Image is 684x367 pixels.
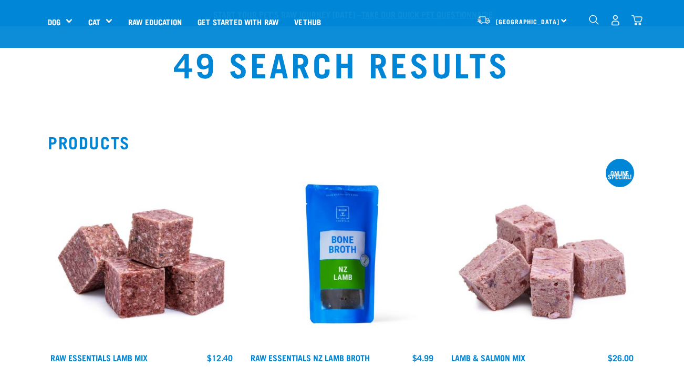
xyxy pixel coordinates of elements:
[451,355,525,360] a: Lamb & Salmon Mix
[449,160,636,348] img: 1029 Lamb Salmon Mix 01
[606,171,634,178] div: ONLINE SPECIAL!
[631,15,642,26] img: home-icon@2x.png
[610,15,621,26] img: user.png
[88,16,100,28] a: Cat
[207,353,233,362] div: $12.40
[48,132,636,151] h2: Products
[48,16,60,28] a: Dog
[48,160,235,348] img: ?1041 RE Lamb Mix 01
[476,15,491,25] img: van-moving.png
[608,353,634,362] div: $26.00
[190,1,286,43] a: Get started with Raw
[286,1,329,43] a: Vethub
[133,44,551,82] h1: 49 Search Results
[120,1,190,43] a: Raw Education
[248,160,436,348] img: Raw Essentials New Zealand Lamb Bone Broth For Cats & Dogs
[589,15,599,25] img: home-icon-1@2x.png
[251,355,370,360] a: Raw Essentials NZ Lamb Broth
[412,353,433,362] div: $4.99
[496,19,559,23] span: [GEOGRAPHIC_DATA]
[50,355,148,360] a: Raw Essentials Lamb Mix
